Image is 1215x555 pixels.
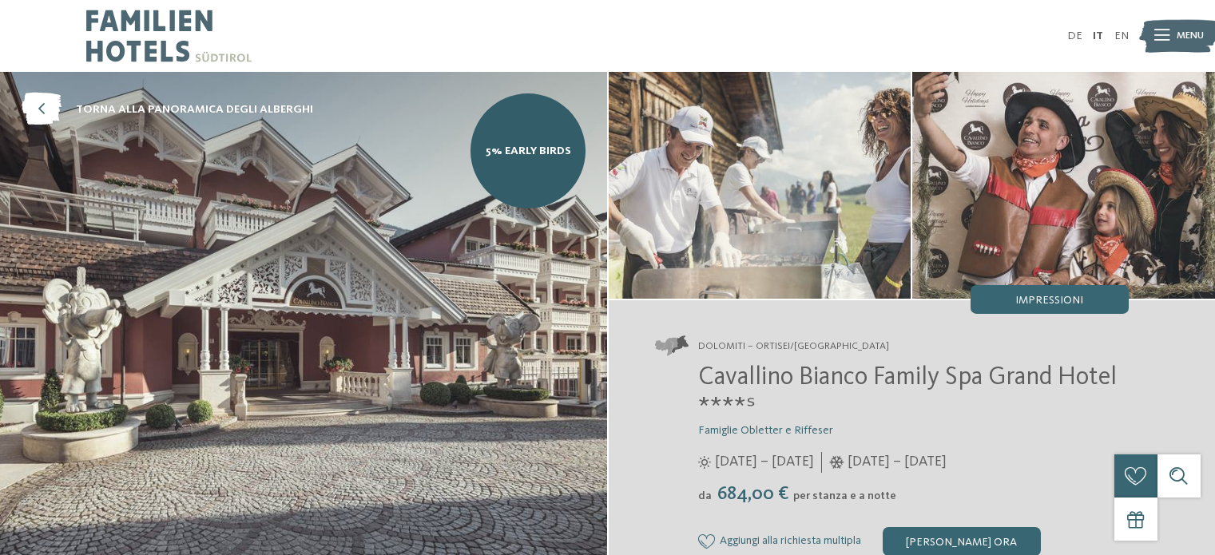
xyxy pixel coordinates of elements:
span: Impressioni [1015,295,1083,306]
a: 5% Early Birds [471,93,586,208]
span: [DATE] – [DATE] [715,452,814,472]
a: IT [1093,30,1103,42]
span: Famiglie Obletter e Riffeser [698,425,833,436]
span: Dolomiti – Ortisei/[GEOGRAPHIC_DATA] [698,339,889,354]
span: per stanza e a notte [793,490,896,501]
img: Nel family hotel a Ortisei i vostri desideri diventeranno realtà [912,72,1215,299]
span: 5% Early Birds [486,143,571,159]
a: torna alla panoramica degli alberghi [22,93,313,126]
span: [DATE] – [DATE] [848,452,947,472]
i: Orari d'apertura estate [698,456,711,469]
span: 684,00 € [713,485,792,504]
span: da [698,490,712,501]
i: Orari d'apertura inverno [829,456,844,469]
span: Aggiungi alla richiesta multipla [720,535,861,548]
span: torna alla panoramica degli alberghi [76,101,313,117]
a: EN [1114,30,1129,42]
span: Menu [1177,29,1204,43]
img: Nel family hotel a Ortisei i vostri desideri diventeranno realtà [609,72,911,299]
span: Cavallino Bianco Family Spa Grand Hotel ****ˢ [698,365,1117,421]
a: DE [1067,30,1082,42]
